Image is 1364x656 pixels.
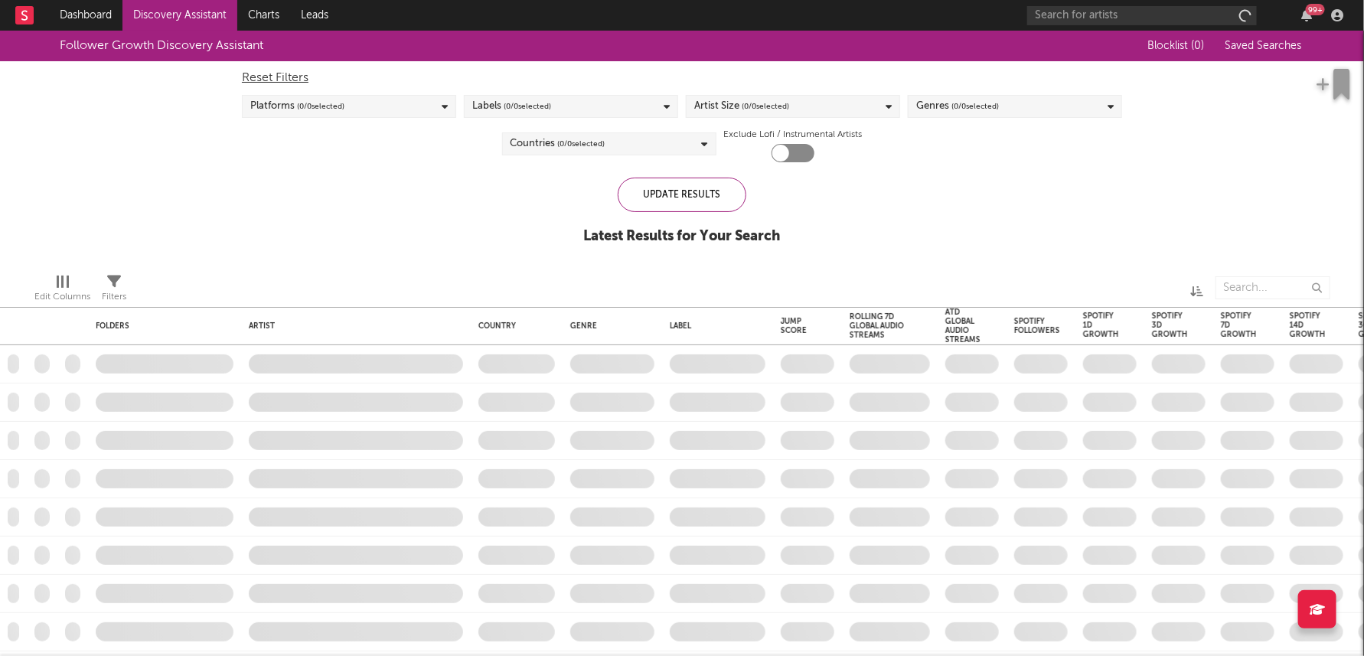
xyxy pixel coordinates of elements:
div: Filters [102,269,126,313]
div: Labels [472,97,551,116]
div: Spotify 1D Growth [1083,312,1119,339]
div: Country [478,321,547,331]
div: Spotify 14D Growth [1290,312,1326,339]
div: Edit Columns [34,288,90,306]
div: Label [670,321,758,331]
div: Reset Filters [242,69,1122,87]
span: ( 0 / 0 selected) [951,97,999,116]
div: Artist Size [694,97,789,116]
div: Genres [916,97,999,116]
div: Folders [96,321,210,331]
div: Countries [511,135,605,153]
span: Saved Searches [1225,41,1305,51]
span: ( 0 / 0 selected) [297,97,344,116]
span: ( 0 / 0 selected) [504,97,551,116]
label: Exclude Lofi / Instrumental Artists [724,126,863,144]
div: Follower Growth Discovery Assistant [60,37,263,55]
div: ATD Global Audio Streams [945,308,981,344]
div: Jump Score [781,317,811,335]
div: 99 + [1306,4,1325,15]
div: Artist [249,321,455,331]
button: Saved Searches [1221,40,1305,52]
div: Spotify Followers [1014,317,1060,335]
div: Rolling 7D Global Audio Streams [850,312,907,340]
div: Platforms [250,97,344,116]
div: Latest Results for Your Search [584,227,781,246]
button: 99+ [1301,9,1312,21]
div: Filters [102,288,126,306]
input: Search... [1216,276,1330,299]
input: Search for artists [1027,6,1257,25]
div: Genre [570,321,647,331]
div: Spotify 3D Growth [1152,312,1188,339]
span: Blocklist [1148,41,1205,51]
div: Edit Columns [34,269,90,313]
span: ( 0 / 0 selected) [742,97,789,116]
div: Spotify 7D Growth [1221,312,1257,339]
div: Update Results [618,178,746,212]
span: ( 0 / 0 selected) [558,135,605,153]
span: ( 0 ) [1192,41,1205,51]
